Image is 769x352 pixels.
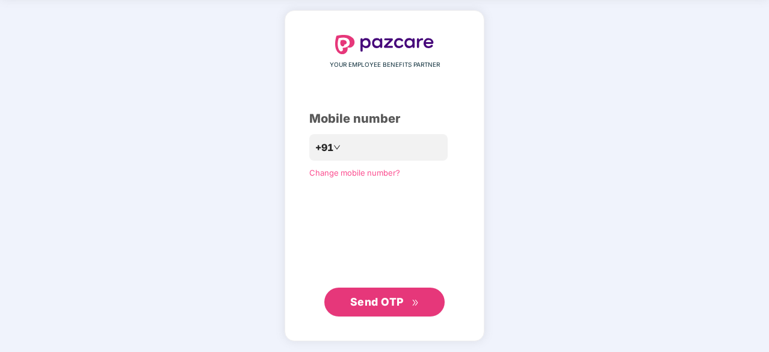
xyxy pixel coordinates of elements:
div: Mobile number [309,110,460,128]
a: Change mobile number? [309,168,400,178]
span: +91 [315,140,333,155]
span: down [333,144,341,151]
button: Send OTPdouble-right [324,288,445,316]
span: Send OTP [350,295,404,308]
span: YOUR EMPLOYEE BENEFITS PARTNER [330,60,440,70]
span: double-right [412,299,419,307]
img: logo [335,35,434,54]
